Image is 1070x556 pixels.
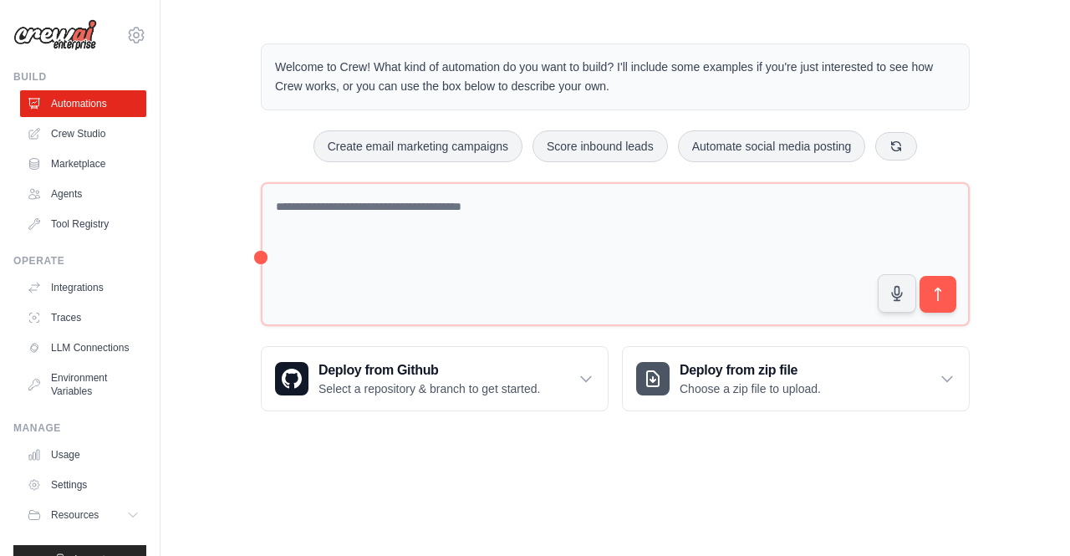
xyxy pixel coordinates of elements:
button: Score inbound leads [532,130,668,162]
a: Usage [20,441,146,468]
h3: Deploy from zip file [680,360,821,380]
p: Welcome to Crew! What kind of automation do you want to build? I'll include some examples if you'... [275,58,955,96]
button: Resources [20,502,146,528]
a: Traces [20,304,146,331]
div: Operate [13,254,146,268]
h3: Deploy from Github [318,360,540,380]
div: Manage [13,421,146,435]
a: Crew Studio [20,120,146,147]
a: Automations [20,90,146,117]
a: Agents [20,181,146,207]
img: Logo [13,19,97,51]
button: Create email marketing campaigns [313,130,522,162]
p: Select a repository & branch to get started. [318,380,540,397]
div: Build [13,70,146,84]
a: Tool Registry [20,211,146,237]
button: Automate social media posting [678,130,866,162]
span: Resources [51,508,99,522]
a: Environment Variables [20,365,146,405]
a: Settings [20,472,146,498]
a: LLM Connections [20,334,146,361]
a: Marketplace [20,150,146,177]
a: Integrations [20,274,146,301]
p: Choose a zip file to upload. [680,380,821,397]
